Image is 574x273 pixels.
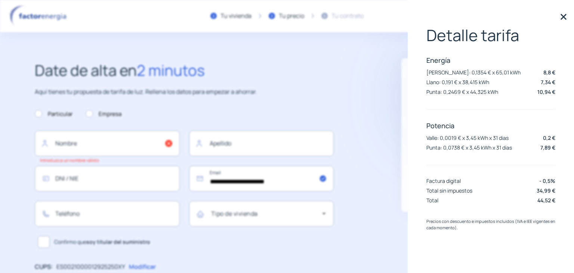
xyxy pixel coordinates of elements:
[426,218,555,231] p: Precios con descuento e impuestos incluidos (IVA e IEE vigentes en cada momento).
[54,238,150,246] span: Confirmo que
[426,56,555,65] p: Energía
[426,197,438,204] p: Total
[537,88,555,96] p: 10,94 €
[540,144,555,151] p: 7,89 €
[7,5,71,27] img: logo factor
[35,110,72,119] label: Particular
[56,262,125,272] p: ES0021000012925250XY
[537,196,555,204] p: 44,52 €
[543,68,555,76] p: 8,8 €
[541,78,555,86] p: 7,34 €
[426,26,555,44] p: Detalle tarifa
[426,177,461,184] p: Factura digital
[137,60,205,80] span: 2 minutos
[426,144,512,151] p: Punta: 0,0738 € x 3,45 kWh x 31 dias
[426,88,498,95] p: Punta: 0,2469 € x 44,325 kWh
[426,187,472,194] p: Total sin impuestos
[426,121,555,130] p: Potencia
[426,69,521,76] p: [PERSON_NAME]: 0,1354 € x 65,01 kWh
[426,134,509,141] p: Valle: 0,0019 € x 3,45 kWh x 31 dias
[539,177,555,185] p: - 0,5%
[129,262,156,272] p: Modificar
[220,11,251,21] div: Tu vivienda
[86,110,121,119] label: Empresa
[331,11,364,21] div: Tu contrato
[426,79,489,86] p: Llano: 0,191 € x 38,415 kWh
[35,87,334,97] p: Aquí tienes tu propuesta de tarifa de luz. Rellena los datos para empezar a ahorrar.
[279,11,304,21] div: Tu precio
[537,187,555,194] p: 34,99 €
[40,157,99,163] small: Introduzca un nombre válido
[211,209,258,218] mat-label: Tipo de vivienda
[35,58,334,82] h2: Date de alta en
[543,134,555,142] p: 0,2 €
[35,262,53,272] p: CUPS:
[86,238,150,245] b: soy titular del suministro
